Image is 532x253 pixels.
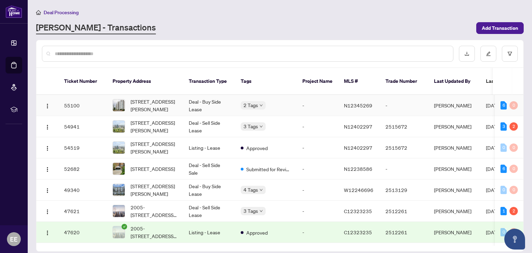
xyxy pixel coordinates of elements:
[428,68,480,95] th: Last Updated By
[36,22,156,34] a: [PERSON_NAME] - Transactions
[500,186,507,194] div: 0
[59,95,107,116] td: 55100
[183,95,235,116] td: Deal - Buy Side Lease
[509,122,518,131] div: 2
[243,186,258,194] span: 4 Tags
[59,222,107,243] td: 47620
[246,144,268,152] span: Approved
[183,201,235,222] td: Deal - Sell Side Lease
[297,222,338,243] td: -
[486,77,528,85] span: Last Modified Date
[131,203,178,219] span: 2005-[STREET_ADDRESS][PERSON_NAME]
[259,104,263,107] span: down
[380,180,428,201] td: 2513129
[36,10,41,15] span: home
[500,143,507,152] div: 0
[486,208,501,214] span: [DATE]
[428,95,480,116] td: [PERSON_NAME]
[243,207,258,215] span: 3 Tags
[500,228,507,236] div: 0
[380,95,428,116] td: -
[297,201,338,222] td: -
[45,103,50,109] img: Logo
[476,22,524,34] button: Add Transaction
[259,209,263,213] span: down
[42,184,53,195] button: Logo
[42,100,53,111] button: Logo
[344,102,372,108] span: N12345269
[428,222,480,243] td: [PERSON_NAME]
[59,137,107,158] td: 54519
[131,119,178,134] span: [STREET_ADDRESS][PERSON_NAME]
[509,165,518,173] div: 0
[344,145,372,151] span: N12402297
[297,158,338,180] td: -
[428,201,480,222] td: [PERSON_NAME]
[6,5,22,18] img: logo
[509,143,518,152] div: 0
[482,23,518,34] span: Add Transaction
[183,158,235,180] td: Deal - Sell Side Sale
[480,46,496,62] button: edit
[380,158,428,180] td: -
[113,205,125,217] img: thumbnail-img
[380,222,428,243] td: 2512261
[259,188,263,192] span: down
[42,121,53,132] button: Logo
[502,46,518,62] button: filter
[500,122,507,131] div: 3
[486,102,501,108] span: [DATE]
[344,123,372,130] span: N12402297
[131,225,178,240] span: 2005-[STREET_ADDRESS][PERSON_NAME]
[131,140,178,155] span: [STREET_ADDRESS][PERSON_NAME]
[486,187,501,193] span: [DATE]
[297,137,338,158] td: -
[500,207,507,215] div: 1
[113,142,125,154] img: thumbnail-img
[486,51,491,56] span: edit
[500,101,507,110] div: 6
[42,206,53,217] button: Logo
[59,68,107,95] th: Ticket Number
[113,121,125,132] img: thumbnail-img
[45,146,50,151] img: Logo
[10,234,18,244] span: EE
[509,186,518,194] div: 0
[45,167,50,172] img: Logo
[113,226,125,238] img: thumbnail-img
[509,228,518,236] div: 0
[380,201,428,222] td: 2512261
[183,137,235,158] td: Listing - Lease
[297,95,338,116] td: -
[509,207,518,215] div: 2
[183,180,235,201] td: Deal - Buy Side Lease
[107,68,183,95] th: Property Address
[122,224,127,229] span: check-circle
[464,51,469,56] span: download
[380,116,428,137] td: 2515672
[428,137,480,158] td: [PERSON_NAME]
[428,116,480,137] td: [PERSON_NAME]
[246,165,291,173] span: Submitted for Review
[59,116,107,137] td: 54941
[297,116,338,137] td: -
[344,208,372,214] span: C12323235
[183,116,235,137] td: Deal - Sell Side Lease
[113,184,125,196] img: thumbnail-img
[45,188,50,193] img: Logo
[131,182,178,198] span: [STREET_ADDRESS][PERSON_NAME]
[113,163,125,175] img: thumbnail-img
[297,68,338,95] th: Project Name
[183,68,235,95] th: Transaction Type
[42,142,53,153] button: Logo
[131,98,178,113] span: [STREET_ADDRESS][PERSON_NAME]
[45,209,50,215] img: Logo
[113,99,125,111] img: thumbnail-img
[59,180,107,201] td: 49340
[45,124,50,130] img: Logo
[243,101,258,109] span: 2 Tags
[486,229,501,235] span: [DATE]
[380,68,428,95] th: Trade Number
[344,166,372,172] span: N12238586
[380,137,428,158] td: 2515672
